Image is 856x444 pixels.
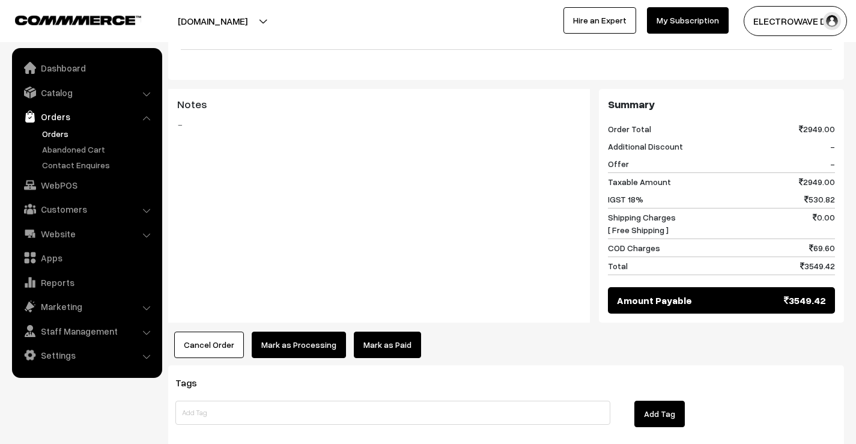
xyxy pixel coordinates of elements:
a: Orders [15,106,158,127]
img: COMMMERCE [15,16,141,25]
input: Add Tag [175,401,610,425]
a: Dashboard [15,57,158,79]
a: Abandoned Cart [39,143,158,156]
h3: Summary [608,98,835,111]
a: Orders [39,127,158,140]
span: 69.60 [809,242,835,254]
a: My Subscription [647,7,729,34]
span: Total [608,260,628,272]
span: COD Charges [608,242,660,254]
span: 2949.00 [799,123,835,135]
span: Order Total [608,123,651,135]
a: Hire an Expert [563,7,636,34]
span: Taxable Amount [608,175,671,188]
a: Marketing [15,296,158,317]
button: Mark as Processing [252,332,346,358]
span: Offer [608,157,629,170]
span: Tags [175,377,211,389]
span: 3549.42 [784,293,826,308]
span: - [830,140,835,153]
span: Shipping Charges [ Free Shipping ] [608,211,676,236]
h3: Notes [177,98,581,111]
a: Website [15,223,158,245]
a: Staff Management [15,320,158,342]
button: Add Tag [634,401,685,427]
button: ELECTROWAVE DE… [744,6,847,36]
blockquote: - [177,117,581,132]
a: Contact Enquires [39,159,158,171]
button: Cancel Order [174,332,244,358]
a: Mark as Paid [354,332,421,358]
span: Amount Payable [617,293,692,308]
span: IGST 18% [608,193,643,205]
img: user [823,12,841,30]
span: 2949.00 [799,175,835,188]
span: - [830,157,835,170]
a: Apps [15,247,158,269]
a: Reports [15,272,158,293]
a: Settings [15,344,158,366]
span: 0.00 [813,211,835,236]
span: 530.82 [804,193,835,205]
a: Customers [15,198,158,220]
button: [DOMAIN_NAME] [136,6,290,36]
a: WebPOS [15,174,158,196]
span: Additional Discount [608,140,683,153]
a: Catalog [15,82,158,103]
a: COMMMERCE [15,12,120,26]
span: 3549.42 [800,260,835,272]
